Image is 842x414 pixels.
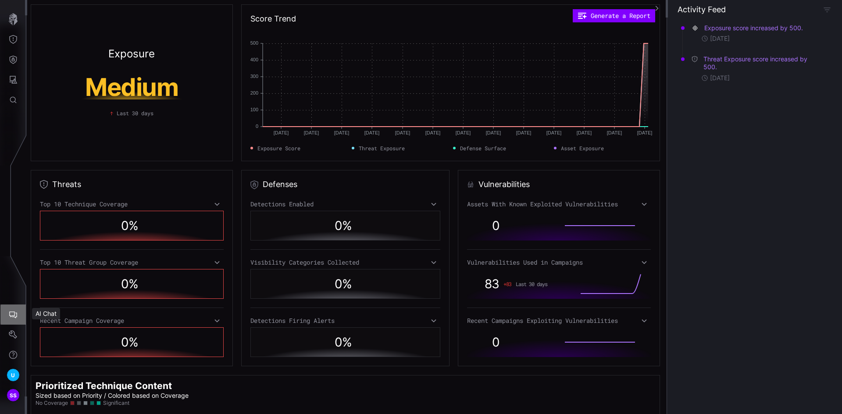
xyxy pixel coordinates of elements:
h2: Threats [52,179,81,190]
span: 0 % [335,276,352,291]
span: 0 % [335,218,352,233]
span: 0 % [121,335,138,350]
span: 83 [485,276,499,291]
span: 0 % [121,276,138,291]
text: [DATE] [364,130,380,135]
span: Last 30 days [117,109,153,117]
text: 300 [250,74,258,79]
span: + 83 [503,281,511,287]
span: 0 [492,335,499,350]
text: [DATE] [274,130,289,135]
text: 200 [250,90,258,96]
button: Threat Exposure score increased by 500. [703,55,823,71]
span: 0 % [335,335,352,350]
h4: Activity Feed [678,4,726,14]
time: [DATE] [710,35,730,42]
span: SS [10,391,17,400]
h2: Score Trend [250,14,296,24]
text: [DATE] [456,130,471,135]
text: [DATE] [577,130,592,135]
text: 500 [250,40,258,46]
span: 0 [492,218,499,233]
span: Exposure Score [257,144,300,152]
text: [DATE] [546,130,562,135]
div: Recent Campaigns Exploiting Vulnerabilities [467,317,651,325]
button: Exposure score increased by 500. [704,24,803,32]
div: Top 10 Threat Group Coverage [40,258,224,266]
div: Visibility Categories Collected [250,258,440,266]
p: Sized based on Priority / Colored based on Coverage [36,392,655,400]
span: Threat Exposure [359,144,405,152]
h2: Vulnerabilities [478,179,530,190]
h2: Defenses [263,179,297,190]
text: [DATE] [486,130,501,135]
text: [DATE] [516,130,532,135]
div: Detections Firing Alerts [250,317,440,325]
div: AI Chat [32,308,60,319]
span: No Coverage [36,400,68,407]
span: Defense Surface [460,144,506,152]
button: Generate a Report [573,9,655,22]
div: Top 10 Technique Coverage [40,200,224,208]
text: [DATE] [425,130,441,135]
span: Last 30 days [516,281,547,287]
text: 400 [250,57,258,62]
span: U [11,371,15,380]
span: Asset Exposure [561,144,604,152]
h1: Medium [49,75,214,99]
span: 0 % [121,218,138,233]
time: [DATE] [710,74,730,82]
div: Recent Campaign Coverage [40,317,224,325]
h2: Exposure [108,49,155,59]
text: [DATE] [607,130,622,135]
text: [DATE] [637,130,653,135]
div: Assets With Known Exploited Vulnerabilities [467,200,651,208]
span: Significant [103,400,129,407]
text: [DATE] [334,130,350,135]
div: Detections Enabled [250,200,440,208]
text: [DATE] [304,130,319,135]
h2: Prioritized Technique Content [36,380,655,392]
text: [DATE] [395,130,410,135]
text: 0 [256,124,258,129]
button: SS [0,385,26,405]
div: Vulnerabilities Used in Campaigns [467,258,651,266]
button: U [0,365,26,385]
text: 100 [250,107,258,112]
